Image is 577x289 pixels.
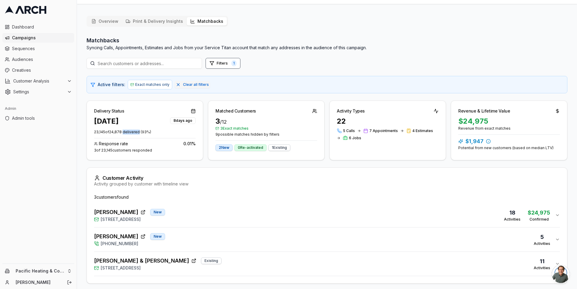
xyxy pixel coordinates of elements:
[12,35,72,41] span: Campaigns
[2,33,74,43] a: Campaigns
[206,58,240,69] button: Open filters (1 active)
[215,126,317,131] span: 3 Exact matches
[94,194,560,200] div: 3 customer s found
[2,76,74,86] button: Customer Analysis
[170,117,196,124] div: 8 days ago
[343,128,355,133] span: 5 Calls
[215,116,317,126] div: 3
[215,132,317,137] span: 9 possible matches hidden by filters
[94,130,196,134] p: 23,145 of 24,878 delivered ( 93 %)
[94,116,119,126] div: [DATE]
[534,266,550,270] div: Activities
[87,36,367,45] h2: Matchbacks
[101,241,138,247] span: [PHONE_NUMBER]
[458,146,560,150] div: Potential from new customers (based on median LTV)
[101,216,141,222] span: [STREET_ADDRESS]
[150,233,165,240] div: New
[16,268,65,274] span: Pacific Heating & Cooling
[12,24,72,30] span: Dashboard
[458,116,560,126] div: $24,975
[215,144,233,151] div: 2 New
[122,17,187,26] button: Print & Delivery Insights
[2,266,74,276] button: Pacific Heating & Cooling
[220,119,227,125] span: / 12
[528,209,550,217] div: $24,975
[12,67,72,73] span: Creatives
[234,144,267,151] div: 0 Re-activated
[231,60,237,66] span: 1
[552,265,570,283] div: Open chat
[183,141,196,147] span: 0.01 %
[2,104,74,113] div: Admin
[13,78,65,84] span: Customer Analysis
[13,89,65,95] span: Settings
[534,241,550,246] div: Activities
[12,115,72,121] span: Admin tools
[369,128,398,133] span: 7 Appointments
[2,113,74,123] a: Admin tools
[458,137,560,146] div: $1,947
[94,232,138,241] span: [PERSON_NAME]
[94,203,560,227] button: [PERSON_NAME]New[STREET_ADDRESS]18Activities$24,975Confirmed
[504,217,521,222] div: Activities
[94,257,189,265] span: [PERSON_NAME] & [PERSON_NAME]
[87,58,202,69] input: Search customers or addresses...
[534,257,550,266] div: 11
[94,175,560,181] div: Customer Activity
[337,108,365,114] div: Activity Types
[201,257,221,264] div: Existing
[2,44,74,53] a: Sequences
[268,144,290,151] div: 1 Existing
[94,252,560,276] button: [PERSON_NAME] & [PERSON_NAME]Existing[STREET_ADDRESS]11Activities
[94,148,196,153] div: 3 of 23,145 customers responded
[94,208,138,216] span: [PERSON_NAME]
[88,17,122,26] button: Overview
[458,108,510,114] div: Revenue & Lifetime Value
[12,46,72,52] span: Sequences
[150,209,165,215] div: New
[135,82,169,87] span: Exact matches only
[99,141,128,147] span: Response rate
[504,209,521,217] div: 18
[98,82,125,88] span: Active filters:
[187,17,227,26] button: Matchbacks
[65,278,74,287] button: Log out
[12,56,72,62] span: Audiences
[101,265,141,271] span: [STREET_ADDRESS]
[2,65,74,75] a: Creatives
[175,81,210,88] button: Clear all filters
[16,279,60,285] a: [PERSON_NAME]
[534,233,550,241] div: 5
[349,136,361,140] span: 6 Jobs
[528,217,550,222] div: Confirmed
[458,126,560,131] div: Revenue from exact matches
[337,116,438,126] div: 22
[2,22,74,32] a: Dashboard
[94,108,124,114] div: Delivery Status
[2,87,74,97] button: Settings
[170,116,196,124] button: 8days ago
[94,181,560,187] div: Activity grouped by customer with timeline view
[215,108,256,114] div: Matched Customers
[412,128,433,133] span: 4 Estimates
[87,45,367,51] p: Syncing Calls, Appointments, Estimates and Jobs from your Service Titan account that match any ad...
[2,55,74,64] a: Audiences
[183,82,209,87] span: Clear all filters
[94,227,560,251] button: [PERSON_NAME]New[PHONE_NUMBER]5Activities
